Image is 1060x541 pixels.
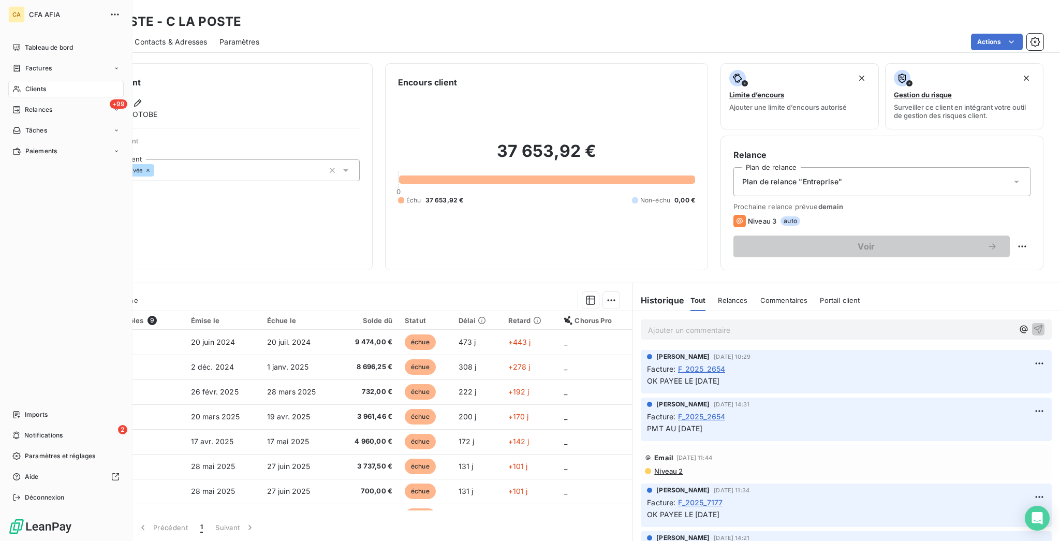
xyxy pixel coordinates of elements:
[267,362,309,371] span: 1 janv. 2025
[729,91,784,99] span: Limite d’encours
[459,487,474,495] span: 131 j
[656,486,710,495] span: [PERSON_NAME]
[459,338,476,346] span: 473 j
[118,425,127,434] span: 2
[678,411,726,422] span: F_2025_2654
[459,387,477,396] span: 222 j
[508,387,529,396] span: +192 j
[564,462,567,471] span: _
[191,362,234,371] span: 2 déc. 2024
[25,472,39,481] span: Aide
[267,338,311,346] span: 20 juil. 2024
[564,487,567,495] span: _
[343,337,392,347] span: 9 474,00 €
[564,338,567,346] span: _
[219,37,259,47] span: Paramètres
[396,187,401,196] span: 0
[25,493,65,502] span: Déconnexion
[647,510,719,519] span: OK PAYEE LE [DATE]
[405,359,436,375] span: échue
[131,517,194,538] button: Précédent
[25,64,52,73] span: Factures
[894,91,952,99] span: Gestion du risque
[343,412,392,422] span: 3 961,46 €
[729,103,847,111] span: Ajouter une limite d’encours autorisé
[718,296,747,304] span: Relances
[678,497,723,508] span: F_2025_7177
[405,484,436,499] span: échue
[91,12,241,31] h3: LA POSTE - C LA POSTE
[632,294,684,306] h6: Historique
[191,487,235,495] span: 28 mai 2025
[720,63,879,129] button: Limite d’encoursAjouter une limite d’encours autorisé
[564,316,626,325] div: Chorus Pro
[459,412,477,421] span: 200 j
[818,202,844,211] span: demain
[25,84,46,94] span: Clients
[653,467,683,475] span: Niveau 2
[191,462,235,471] span: 28 mai 2025
[656,400,710,409] span: [PERSON_NAME]
[8,518,72,535] img: Logo LeanPay
[343,387,392,397] span: 732,00 €
[714,354,750,360] span: [DATE] 10:29
[8,469,124,485] a: Aide
[508,437,529,446] span: +142 j
[674,196,695,205] span: 0,00 €
[647,424,702,433] span: PMT AU [DATE]
[25,105,52,114] span: Relances
[405,434,436,449] span: échue
[820,296,860,304] span: Portail client
[343,362,392,372] span: 8 696,25 €
[63,76,360,89] h6: Informations client
[459,362,477,371] span: 308 j
[154,166,163,175] input: Ajouter une valeur
[714,487,749,493] span: [DATE] 11:34
[267,437,310,446] span: 17 mai 2025
[647,363,675,374] span: Facture :
[405,384,436,400] span: échue
[25,43,73,52] span: Tableau de bord
[148,316,157,325] span: 9
[343,436,392,447] span: 4 960,00 €
[398,141,695,172] h2: 37 653,92 €
[343,461,392,472] span: 3 737,50 €
[714,401,749,407] span: [DATE] 14:31
[25,451,95,461] span: Paramètres et réglages
[508,338,531,346] span: +443 j
[8,6,25,23] div: CA
[564,362,567,371] span: _
[733,202,1030,211] span: Prochaine relance prévue
[29,10,104,19] span: CFA AFIA
[714,535,749,541] span: [DATE] 14:21
[742,177,842,187] span: Plan de relance "Entreprise"
[733,149,1030,161] h6: Relance
[406,196,421,205] span: Échu
[267,387,316,396] span: 28 mars 2025
[1025,506,1050,531] div: Open Intercom Messenger
[654,454,673,462] span: Email
[405,508,436,524] span: échue
[748,217,776,225] span: Niveau 3
[84,109,158,120] span: Miangaly RAKOTOBE
[894,103,1035,120] span: Surveiller ce client en intégrant votre outil de gestion des risques client.
[267,412,311,421] span: 19 avr. 2025
[343,316,392,325] div: Solde dû
[971,34,1023,50] button: Actions
[24,431,63,440] span: Notifications
[405,459,436,474] span: échue
[656,352,710,361] span: [PERSON_NAME]
[191,387,239,396] span: 26 févr. 2025
[267,316,331,325] div: Échue le
[267,487,311,495] span: 27 juin 2025
[885,63,1043,129] button: Gestion du risqueSurveiller ce client en intégrant votre outil de gestion des risques client.
[398,76,457,89] h6: Encours client
[508,462,528,471] span: +101 j
[191,316,255,325] div: Émise le
[647,376,719,385] span: OK PAYEE LE [DATE]
[676,455,712,461] span: [DATE] 11:44
[267,462,311,471] span: 27 juin 2025
[564,412,567,421] span: _
[459,437,475,446] span: 172 j
[459,462,474,471] span: 131 j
